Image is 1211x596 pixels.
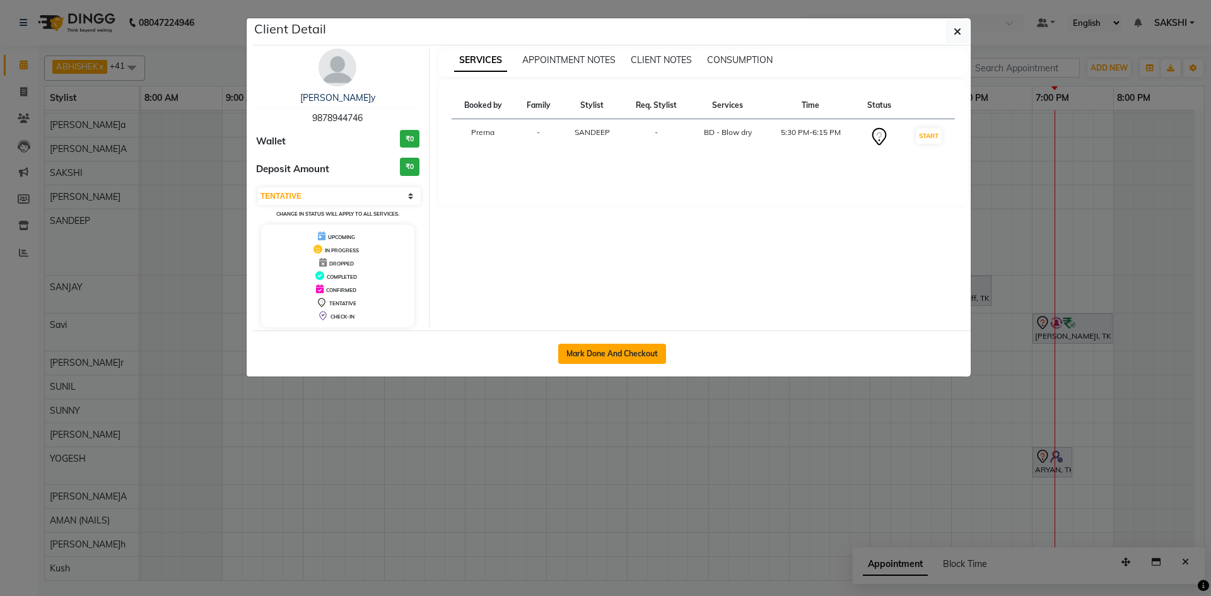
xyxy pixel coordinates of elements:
[400,130,419,148] h3: ₹0
[515,119,561,155] td: -
[452,119,515,155] td: Prerna
[400,158,419,176] h3: ₹0
[312,112,363,124] span: 9878944746
[319,49,356,86] img: avatar
[562,92,623,119] th: Stylist
[329,260,354,267] span: DROPPED
[766,92,856,119] th: Time
[325,247,359,254] span: IN PROGRESS
[766,119,856,155] td: 5:30 PM-6:15 PM
[331,313,354,320] span: CHECK-IN
[698,127,758,138] div: BD - Blow dry
[623,119,690,155] td: -
[326,287,356,293] span: CONFIRMED
[329,300,356,307] span: TENTATIVE
[256,162,329,177] span: Deposit Amount
[522,54,616,66] span: APPOINTMENT NOTES
[575,127,610,137] span: SANDEEP
[276,211,399,217] small: Change in status will apply to all services.
[623,92,690,119] th: Req. Stylist
[558,344,666,364] button: Mark Done And Checkout
[454,49,507,72] span: SERVICES
[856,92,903,119] th: Status
[254,20,326,38] h5: Client Detail
[631,54,692,66] span: CLIENT NOTES
[452,92,515,119] th: Booked by
[256,134,286,149] span: Wallet
[327,274,357,280] span: COMPLETED
[328,234,355,240] span: UPCOMING
[300,92,375,103] a: [PERSON_NAME]y
[690,92,766,119] th: Services
[515,92,561,119] th: Family
[707,54,773,66] span: CONSUMPTION
[916,128,942,144] button: START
